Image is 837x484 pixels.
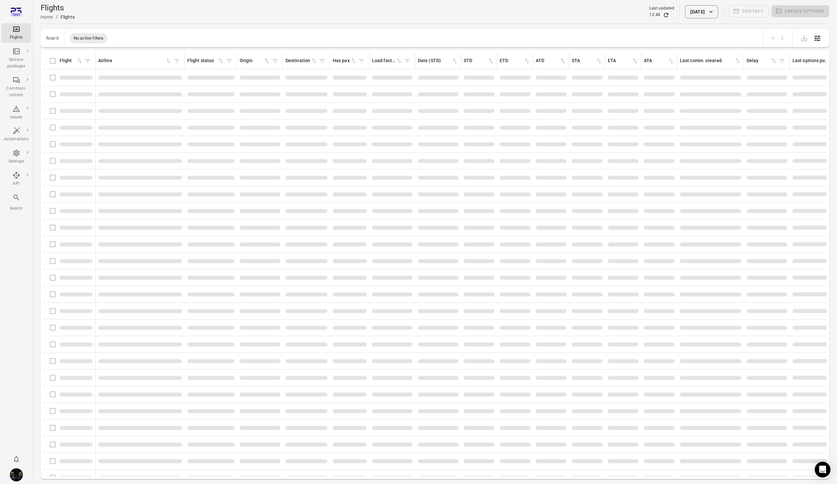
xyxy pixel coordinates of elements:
button: Open table configuration [811,32,824,45]
span: No active filters [70,35,108,42]
div: Sort by airline in ascending order [98,57,172,64]
div: Issues [4,114,28,121]
li: / [56,13,58,21]
div: Search [4,205,28,212]
span: Filter by destination [317,56,327,66]
h1: Flights [41,3,75,13]
div: Sort by delay in ascending order [747,57,777,64]
a: Flights [1,23,31,43]
a: Communi-cations [1,74,31,100]
a: Settings [1,147,31,167]
div: Total 0 [46,36,59,41]
button: Notifications [10,453,23,466]
nav: Breadcrumbs [41,13,75,21]
div: Sort by flight in ascending order [60,57,83,64]
a: Home [41,14,53,20]
span: Please make a selection to create communications [729,5,769,18]
div: Sort by load factor in ascending order [372,57,402,64]
div: Sort by has pax in ascending order [333,57,357,64]
a: Options packages [1,45,31,72]
div: Sort by ETA in ascending order [608,57,638,64]
button: Iris [7,466,26,484]
button: Search [1,192,31,214]
div: API [4,181,28,187]
div: 12:48 [649,12,660,18]
span: Please make a selection to export [798,35,811,41]
div: Settings [4,158,28,165]
div: Sort by origin in ascending order [240,57,270,64]
span: Please make a selection to create an option package [772,5,829,18]
div: Sort by ATD in ascending order [536,57,566,64]
span: Filter by flight [83,56,93,66]
div: Sort by STA in ascending order [572,57,602,64]
span: Filter by has pax [357,56,366,66]
nav: pagination navigation [769,34,787,43]
img: images [10,468,23,481]
a: API [1,169,31,189]
div: Sort by ETD in ascending order [500,57,530,64]
button: Refresh data [663,12,669,18]
span: Filter by delay [777,56,787,66]
div: Automations [4,136,28,143]
span: Filter by airline [172,56,182,66]
span: Filter by flight status [224,56,234,66]
div: Sort by last communication created in ascending order [680,57,741,64]
div: Sort by date (STD) in ascending order [418,57,458,64]
div: Sort by STD in ascending order [464,57,494,64]
div: Last updated [649,5,674,12]
span: Filter by load factor [402,56,412,66]
div: Sort by ATA in ascending order [644,57,674,64]
a: Issues [1,103,31,123]
a: Automations [1,125,31,145]
span: Filter by origin [270,56,280,66]
button: [DATE] [685,5,718,18]
div: Options packages [4,57,28,70]
div: Communi-cations [4,85,28,98]
div: Sort by destination in ascending order [286,57,317,64]
div: Flights [61,14,75,20]
div: Flights [4,34,28,41]
div: Open Intercom Messenger [815,462,830,477]
div: Sort by flight status in ascending order [187,57,224,64]
div: Sort by last options package published in ascending order [792,57,836,64]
